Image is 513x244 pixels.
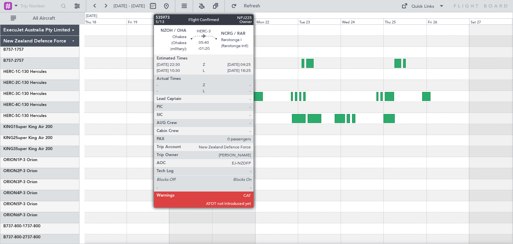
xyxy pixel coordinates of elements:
[469,18,512,24] div: Sat 27
[3,48,17,52] span: B757-1
[3,103,46,107] a: HERC-4C-130 Hercules
[3,92,18,96] span: HERC-3
[298,18,341,24] div: Tue 23
[3,180,19,184] span: ORION3
[3,191,37,195] a: ORION4P-3 Orion
[228,1,268,11] button: Refresh
[3,213,37,217] a: ORION6P-3 Orion
[212,18,255,24] div: Sun 21
[255,18,298,24] div: Mon 22
[3,202,37,206] a: ORION5P-3 Orion
[3,81,46,85] a: HERC-2C-130 Hercules
[3,158,19,162] span: ORION1
[84,18,127,24] div: Thu 18
[3,92,46,96] a: HERC-3C-130 Hercules
[127,18,169,24] div: Fri 19
[3,136,52,140] a: KING2Super King Air 200
[3,224,40,228] a: B737-800-1737-800
[20,1,59,11] input: Trip Number
[3,213,19,217] span: ORION6
[17,16,70,21] span: All Aircraft
[3,125,16,129] span: KING1
[3,169,19,173] span: ORION2
[3,180,37,184] a: ORION3P-3 Orion
[3,235,40,239] a: B737-800-2737-800
[238,4,266,8] span: Refresh
[3,103,18,107] span: HERC-4
[7,13,72,24] button: All Aircraft
[3,59,24,63] a: B757-2757
[3,59,17,63] span: B757-2
[398,1,448,11] button: Quick Links
[411,3,434,10] div: Quick Links
[3,125,52,129] a: KING1Super King Air 200
[3,147,52,151] a: KING3Super King Air 200
[3,202,19,206] span: ORION5
[3,70,46,74] a: HERC-1C-130 Hercules
[383,18,426,24] div: Thu 25
[169,18,212,24] div: Sat 20
[3,158,37,162] a: ORION1P-3 Orion
[3,147,16,151] span: KING3
[3,48,24,52] a: B757-1757
[114,3,145,9] span: [DATE] - [DATE]
[341,18,383,24] div: Wed 24
[3,191,19,195] span: ORION4
[3,169,37,173] a: ORION2P-3 Orion
[426,18,469,24] div: Fri 26
[3,235,25,239] span: B737-800-2
[3,114,46,118] a: HERC-5C-130 Hercules
[3,70,18,74] span: HERC-1
[3,136,16,140] span: KING2
[3,224,25,228] span: B737-800-1
[3,81,18,85] span: HERC-2
[86,13,97,19] div: [DATE]
[3,114,18,118] span: HERC-5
